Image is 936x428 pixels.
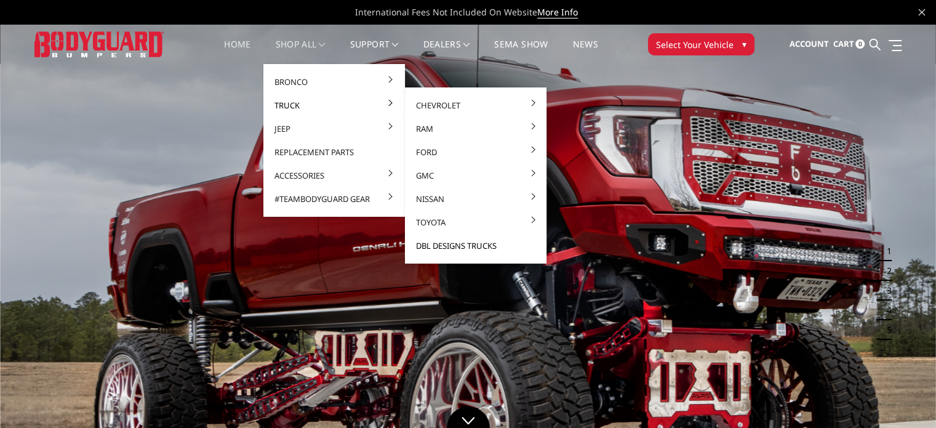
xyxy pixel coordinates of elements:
a: More Info [537,6,578,18]
a: Ford [410,140,542,164]
span: Account [789,38,828,49]
span: Cart [833,38,854,49]
a: Ram [410,117,542,140]
a: Bronco [268,70,400,94]
span: ▾ [742,38,746,50]
a: Cart 0 [833,28,865,61]
a: Chevrolet [410,94,542,117]
a: GMC [410,164,542,187]
button: 1 of 5 [879,241,892,261]
a: DBL Designs Trucks [410,234,542,257]
iframe: Chat Widget [874,369,936,428]
a: Nissan [410,187,542,211]
button: Select Your Vehicle [648,33,754,55]
button: 4 of 5 [879,301,892,320]
a: Click to Down [447,406,490,428]
button: 5 of 5 [879,320,892,340]
a: Toyota [410,211,542,234]
a: Dealers [423,40,470,64]
button: 2 of 5 [879,261,892,281]
a: Account [789,28,828,61]
span: 0 [855,39,865,49]
button: 3 of 5 [879,281,892,301]
a: Home [224,40,250,64]
img: BODYGUARD BUMPERS [34,31,164,57]
a: News [572,40,598,64]
span: Select Your Vehicle [656,38,734,51]
a: #TeamBodyguard Gear [268,187,400,211]
a: SEMA Show [494,40,548,64]
a: shop all [276,40,326,64]
a: Accessories [268,164,400,187]
a: Jeep [268,117,400,140]
a: Replacement Parts [268,140,400,164]
a: Truck [268,94,400,117]
a: Support [350,40,399,64]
